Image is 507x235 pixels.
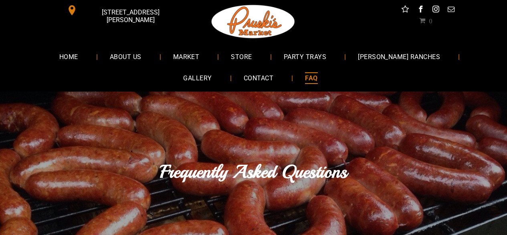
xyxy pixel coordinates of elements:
a: HOME [47,46,90,67]
span: 0 [429,17,432,24]
a: GALLERY [171,67,224,89]
a: [STREET_ADDRESS][PERSON_NAME] [61,4,184,16]
a: MARKET [161,46,212,67]
a: email [446,4,456,16]
a: ABOUT US [98,46,154,67]
a: instagram [430,4,441,16]
a: CONTACT [232,67,285,89]
font: Frequently Asked Questions [160,160,347,183]
a: [PERSON_NAME] RANCHES [346,46,452,67]
a: FAQ [293,67,329,89]
a: PARTY TRAYS [272,46,338,67]
a: STORE [219,46,264,67]
a: Social network [400,4,410,16]
a: facebook [415,4,426,16]
span: [STREET_ADDRESS][PERSON_NAME] [79,4,182,28]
